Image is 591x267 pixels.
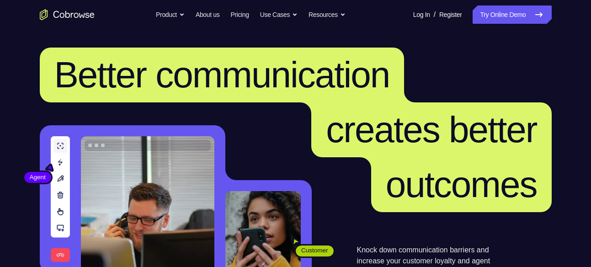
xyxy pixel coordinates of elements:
[54,54,390,95] span: Better communication
[473,5,551,24] a: Try Online Demo
[439,5,462,24] a: Register
[326,109,537,150] span: creates better
[386,164,537,205] span: outcomes
[260,5,298,24] button: Use Cases
[434,9,436,20] span: /
[413,5,430,24] a: Log In
[309,5,346,24] button: Resources
[196,5,219,24] a: About us
[156,5,185,24] button: Product
[230,5,249,24] a: Pricing
[40,9,95,20] a: Go to the home page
